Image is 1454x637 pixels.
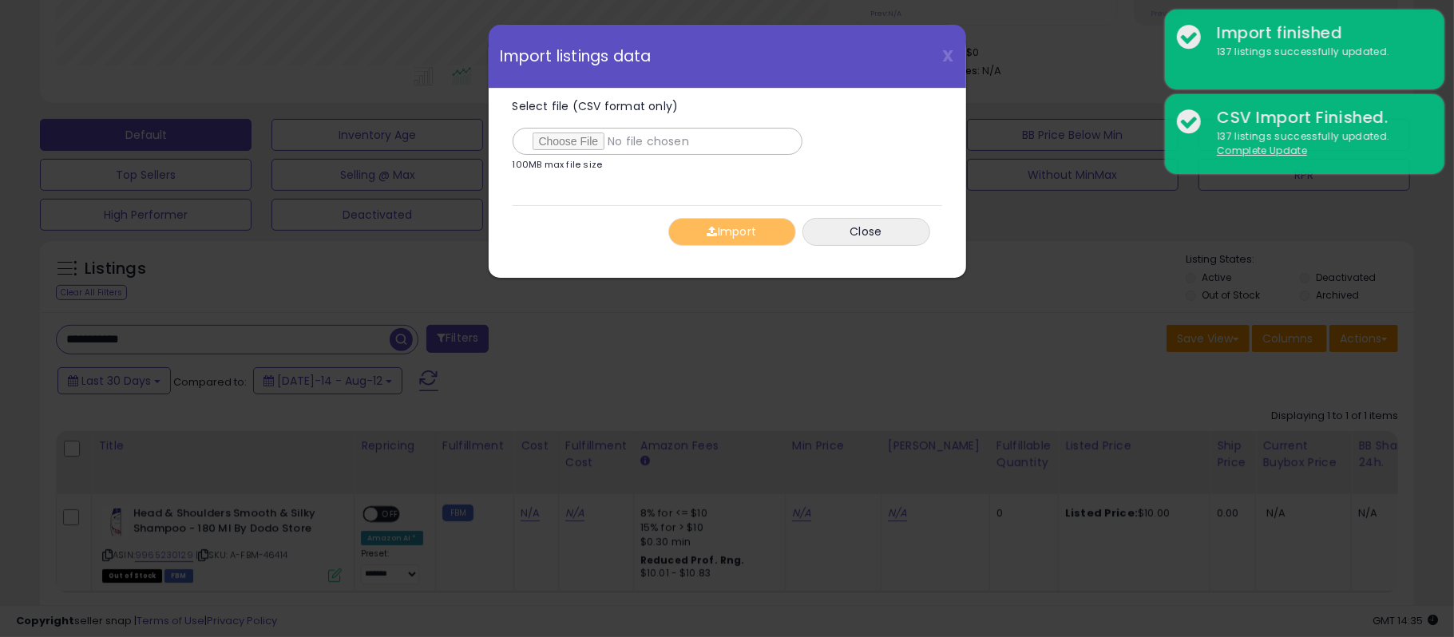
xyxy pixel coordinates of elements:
button: Import [668,218,796,246]
p: 100MB max file size [513,160,603,169]
span: X [943,45,954,67]
u: Complete Update [1217,144,1307,157]
button: Close [802,218,930,246]
div: 137 listings successfully updated. [1205,45,1432,60]
div: Import finished [1205,22,1432,45]
span: Import listings data [501,49,652,64]
div: CSV Import Finished. [1205,106,1432,129]
div: 137 listings successfully updated. [1205,129,1432,159]
span: Select file (CSV format only) [513,98,679,114]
